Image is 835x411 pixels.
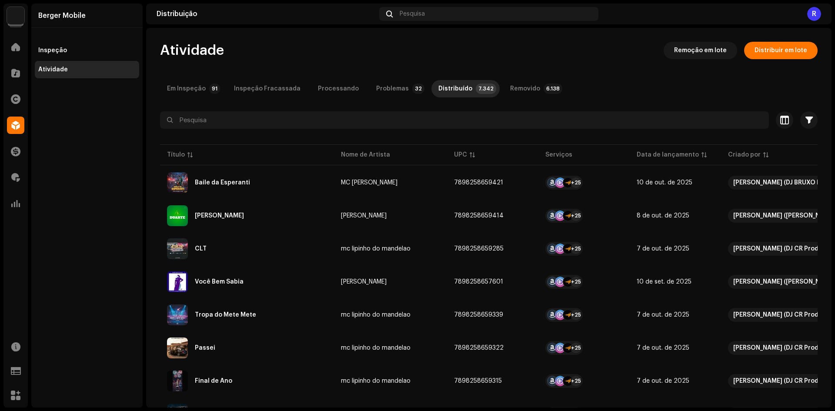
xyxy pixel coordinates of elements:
div: +25 [571,177,581,188]
div: +25 [571,244,581,254]
div: +25 [571,211,581,221]
img: 471da865-b8ff-41c8-9ce7-562cdedc758b [167,371,188,391]
span: mc lipinho do mandelao [341,345,440,351]
p-badge: 32 [412,84,424,94]
span: Rogério Duarte [341,213,440,219]
div: Criado por [728,150,761,159]
span: 7898258659339 [454,312,503,318]
div: Duarte [195,213,244,219]
div: +25 [571,376,581,386]
div: [PERSON_NAME] (DJ CR Prod) [733,308,820,322]
span: Atividade [160,42,224,59]
img: 8d39d27a-7c13-448e-bf82-9b1a513a4e58 [167,337,188,358]
div: +25 [571,277,581,287]
button: Distribuir em lote [744,42,818,59]
div: Distribuído [438,80,472,97]
div: +25 [571,343,581,353]
div: UPC [454,150,467,159]
re-m-nav-item: Inspeção [35,42,139,59]
div: Processando [318,80,359,97]
img: dc174566-ecd5-4e18-be02-eddd857a84a6 [167,304,188,325]
div: Tropa do Mete Mete [195,312,256,318]
img: 70c0b94c-19e5-4c8c-a028-e13e35533bab [7,7,24,24]
span: Pesquisa [400,10,425,17]
div: [PERSON_NAME] [341,279,387,285]
img: be208f6f-1453-4f90-b09e-239a120ee186 [167,172,188,193]
div: Título [167,150,185,159]
div: Inspeção Fracassada [234,80,301,97]
div: Passei [195,345,215,351]
div: Baile da Esperanti [195,180,250,186]
div: mc lipinho do mandelao [341,378,411,384]
img: 9ea9f6aa-ddc6-404a-91bb-99cc958668a7 [167,205,188,226]
div: [PERSON_NAME] (DJ CR Prod) [733,242,820,256]
span: 7898258659322 [454,345,504,351]
span: mc lipinho do mandelao [341,246,440,252]
span: 7898258657601 [454,279,503,285]
div: Inspeção [38,47,67,54]
img: 2ec4653a-a3f8-485b-9e47-4925f8593452 [167,238,188,259]
span: Luiz Cláudio Brandão [341,279,440,285]
div: CLT [195,246,207,252]
p-badge: 6.138 [544,84,562,94]
img: a2507d7a-00ae-4be0-b80e-6815f83e77da [167,271,188,292]
div: Você Bem Sabia [195,279,244,285]
div: [PERSON_NAME] (DJ CR Prod) [733,341,820,355]
div: Atividade [38,66,68,73]
span: 7898258659421 [454,180,503,186]
re-m-nav-item: Atividade [35,61,139,78]
span: mc lipinho do mandelao [341,378,440,384]
button: Remoção em lote [664,42,737,59]
p-badge: 7.342 [476,84,496,94]
p-badge: 91 [209,84,220,94]
div: mc lipinho do mandelao [341,246,411,252]
span: mc lipinho do mandelao [341,312,440,318]
span: MC Hilan [341,180,440,186]
span: Distribuir em lote [755,42,807,59]
div: Distribuição [157,10,376,17]
div: +25 [571,310,581,320]
div: Removido [510,80,540,97]
div: Problemas [376,80,409,97]
div: [PERSON_NAME] (DJ CR Prod) [733,374,820,388]
div: mc lipinho do mandelao [341,312,411,318]
input: Pesquisa [160,111,769,129]
span: 7898258659414 [454,213,504,219]
div: Data de lançamento [637,150,699,159]
div: Em Inspeção [167,80,206,97]
span: 7898258659315 [454,378,502,384]
div: [PERSON_NAME] (DJ BRUXO MPC) [733,176,832,190]
span: 7 de out. de 2025 [637,312,689,318]
div: MC [PERSON_NAME] [341,180,397,186]
div: R [807,7,821,21]
span: 10 de out. de 2025 [637,180,692,186]
span: Remoção em lote [674,42,727,59]
div: mc lipinho do mandelao [341,345,411,351]
span: 7 de out. de 2025 [637,345,689,351]
div: [PERSON_NAME] [341,213,387,219]
span: 7898258659285 [454,246,504,252]
span: 8 de out. de 2025 [637,213,689,219]
div: Final de Ano [195,378,232,384]
span: 7 de out. de 2025 [637,246,689,252]
span: 7 de out. de 2025 [637,378,689,384]
span: 10 de set. de 2025 [637,279,691,285]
